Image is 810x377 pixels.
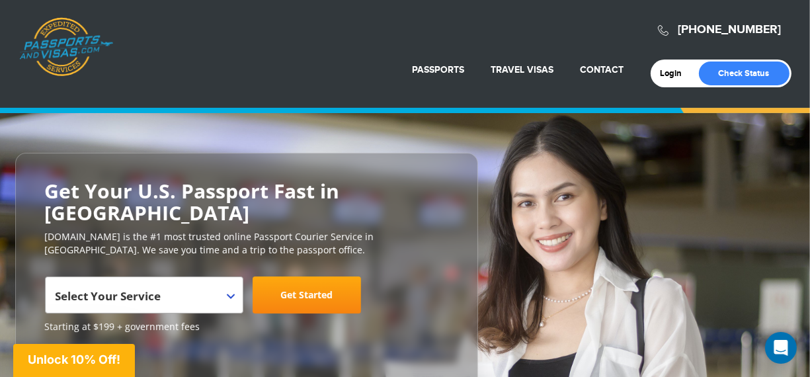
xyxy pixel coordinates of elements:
[56,288,161,304] span: Select Your Service
[699,62,790,85] a: Check Status
[45,320,448,333] span: Starting at $199 + government fees
[45,230,448,257] p: [DOMAIN_NAME] is the #1 most trusted online Passport Courier Service in [GEOGRAPHIC_DATA]. We sav...
[491,64,554,75] a: Travel Visas
[45,180,448,224] h2: Get Your U.S. Passport Fast in [GEOGRAPHIC_DATA]
[661,68,692,79] a: Login
[253,276,361,314] a: Get Started
[678,22,782,37] a: [PHONE_NUMBER]
[13,344,135,377] div: Unlock 10% Off!
[56,282,229,319] span: Select Your Service
[45,276,243,314] span: Select Your Service
[765,332,797,364] div: Open Intercom Messenger
[581,64,624,75] a: Contact
[28,353,120,366] span: Unlock 10% Off!
[413,64,465,75] a: Passports
[19,17,113,77] a: Passports & [DOMAIN_NAME]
